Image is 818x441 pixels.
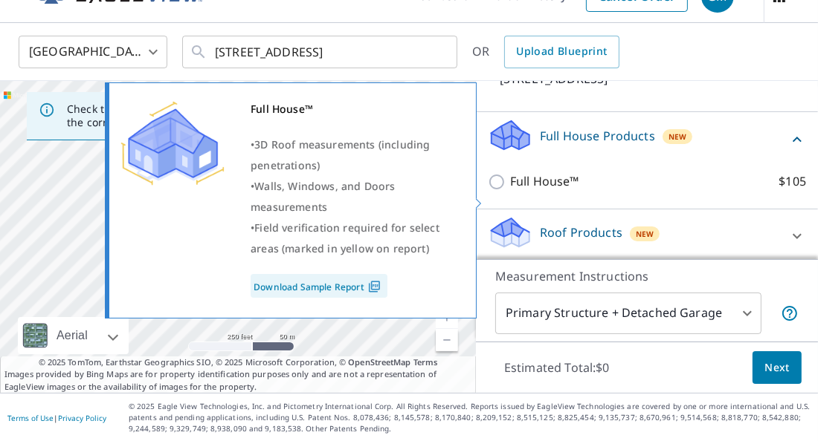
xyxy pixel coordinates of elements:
[67,102,400,129] p: Check that the address is accurate, then drag the marker over the correct structure.
[495,267,799,285] p: Measurement Instructions
[120,99,225,188] img: Premium
[781,304,799,322] span: Your report will include the primary structure and a detached garage if one exists.
[251,274,387,298] a: Download Sample Report
[495,293,761,334] div: Primary Structure + Detached Garage
[7,414,106,422] p: |
[488,215,806,258] div: Roof ProductsNew
[19,31,167,73] div: [GEOGRAPHIC_DATA]
[251,179,395,214] span: Walls, Windows, and Doors measurements
[669,131,687,143] span: New
[364,280,384,293] img: Pdf Icon
[764,359,790,377] span: Next
[251,218,457,259] div: •
[753,351,802,385] button: Next
[251,220,439,255] span: Field verification required for select areas (marked in yellow on report)
[504,36,619,68] a: Upload Blueprint
[540,127,655,145] p: Full House Products
[510,172,579,191] p: Full House™
[215,31,427,73] input: Search by address or latitude-longitude
[129,401,811,434] p: © 2025 Eagle View Technologies, Inc. and Pictometry International Corp. All Rights Reserved. Repo...
[472,36,619,68] div: OR
[492,351,622,384] p: Estimated Total: $0
[348,356,410,367] a: OpenStreetMap
[251,137,430,172] span: 3D Roof measurements (including penetrations)
[251,99,457,120] div: Full House™
[413,356,438,367] a: Terms
[251,176,457,218] div: •
[636,228,654,240] span: New
[52,317,92,354] div: Aerial
[488,118,806,160] div: Full House ProductsNew
[436,329,458,351] a: Current Level 17, Zoom Out
[251,134,457,176] div: •
[18,317,129,354] div: Aerial
[516,42,607,61] span: Upload Blueprint
[58,413,106,423] a: Privacy Policy
[39,356,438,369] span: © 2025 TomTom, Earthstar Geographics SIO, © 2025 Microsoft Corporation, ©
[779,172,806,191] p: $105
[540,223,622,241] p: Roof Products
[7,413,54,423] a: Terms of Use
